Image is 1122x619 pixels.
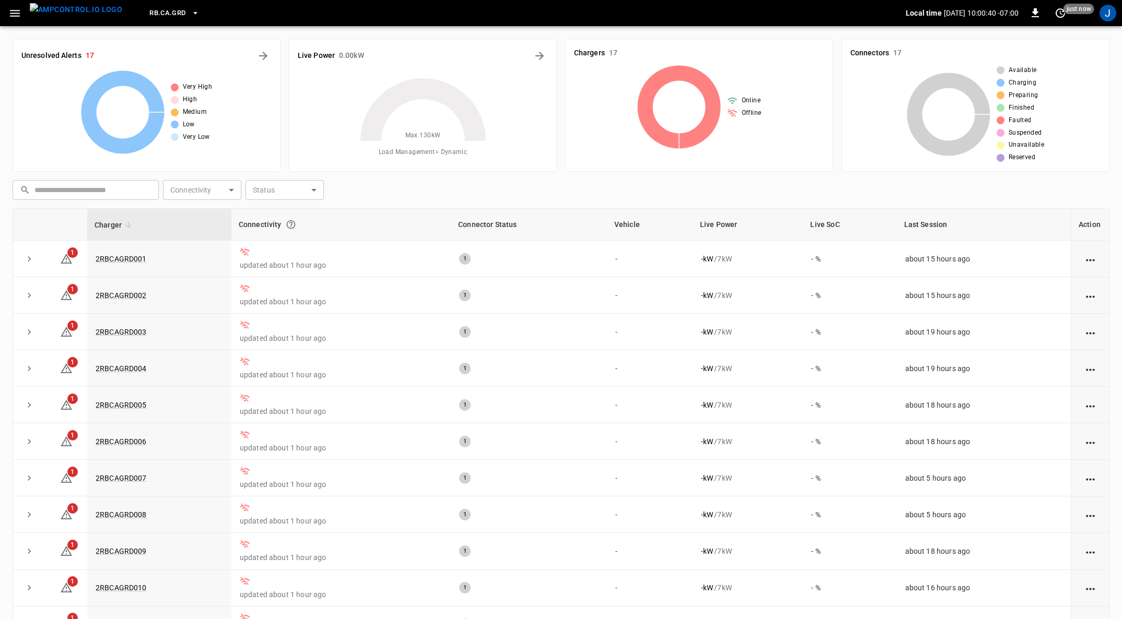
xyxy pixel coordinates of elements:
p: - kW [701,473,713,483]
span: High [183,94,197,105]
span: Preparing [1009,90,1038,101]
span: 1 [67,430,78,441]
span: Reserved [1009,152,1035,163]
p: - kW [701,582,713,593]
span: 1 [67,467,78,477]
p: updated about 1 hour ago [240,370,442,380]
p: updated about 1 hour ago [240,516,442,526]
button: expand row [21,324,37,340]
div: / 7 kW [701,546,795,556]
span: Charger [95,219,135,231]
p: Local time [906,8,942,18]
div: 1 [459,582,471,593]
span: Max. 130 kW [405,130,441,141]
th: Vehicle [607,209,693,241]
span: Online [742,96,761,106]
td: about 15 hours ago [897,277,1071,314]
a: 1 [60,364,73,372]
img: ampcontrol.io logo [30,3,122,16]
div: / 7 kW [701,509,795,520]
td: - % [803,570,896,606]
h6: 17 [609,47,617,59]
div: / 7 kW [701,400,795,410]
a: 2RBCAGRD010 [96,584,147,592]
td: - % [803,460,896,496]
th: Connector Status [451,209,607,241]
span: Very High [183,82,213,92]
span: 1 [67,540,78,550]
a: 1 [60,473,73,482]
td: - [607,387,693,423]
span: Medium [183,107,207,117]
div: action cell options [1084,436,1097,447]
button: expand row [21,361,37,376]
button: Connection between the charger and our software. [282,215,300,234]
span: Suspended [1009,128,1042,138]
button: expand row [21,397,37,413]
span: 1 [67,284,78,294]
a: 2RBCAGRD007 [96,474,147,482]
span: Load Management = Dynamic [379,147,467,158]
span: Available [1009,65,1037,76]
a: 2RBCAGRD009 [96,547,147,555]
div: action cell options [1084,546,1097,556]
td: - [607,314,693,350]
p: - kW [701,363,713,374]
td: - [607,570,693,606]
td: about 19 hours ago [897,314,1071,350]
div: action cell options [1084,363,1097,374]
button: All Alerts [255,47,272,64]
p: updated about 1 hour ago [240,406,442,416]
h6: 17 [893,47,902,59]
button: expand row [21,507,37,522]
a: 2RBCAGRD005 [96,401,147,409]
td: - [607,277,693,314]
div: profile-icon [1100,5,1116,21]
span: Low [183,120,195,130]
h6: Live Power [298,50,335,62]
p: updated about 1 hour ago [240,479,442,490]
a: 2RBCAGRD003 [96,328,147,336]
th: Last Session [897,209,1071,241]
td: about 18 hours ago [897,533,1071,569]
span: 1 [67,357,78,367]
div: action cell options [1084,473,1097,483]
p: - kW [701,290,713,301]
button: expand row [21,434,37,449]
span: Offline [742,108,762,118]
button: expand row [21,251,37,267]
td: - % [803,423,896,460]
td: about 19 hours ago [897,350,1071,387]
button: RB.CA.GRD [145,3,203,23]
div: Connectivity [239,215,443,234]
td: - [607,423,693,460]
span: 1 [67,503,78,514]
a: 2RBCAGRD002 [96,291,147,300]
td: about 16 hours ago [897,570,1071,606]
h6: Chargers [574,47,605,59]
span: Finished [1009,103,1034,113]
td: about 5 hours ago [897,496,1071,533]
span: 1 [67,320,78,331]
div: 1 [459,472,471,484]
td: - % [803,533,896,569]
a: 2RBCAGRD008 [96,510,147,519]
td: - % [803,241,896,277]
a: 1 [60,437,73,445]
div: / 7 kW [701,473,795,483]
a: 1 [60,546,73,555]
th: Action [1071,209,1109,241]
div: 1 [459,253,471,265]
div: / 7 kW [701,363,795,374]
button: expand row [21,580,37,596]
button: Energy Overview [531,47,548,64]
a: 1 [60,583,73,591]
span: Faulted [1009,115,1032,126]
a: 1 [60,290,73,299]
a: 2RBCAGRD006 [96,437,147,446]
td: - % [803,496,896,533]
p: updated about 1 hour ago [240,260,442,270]
button: expand row [21,543,37,559]
td: - [607,460,693,496]
td: - % [803,387,896,423]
